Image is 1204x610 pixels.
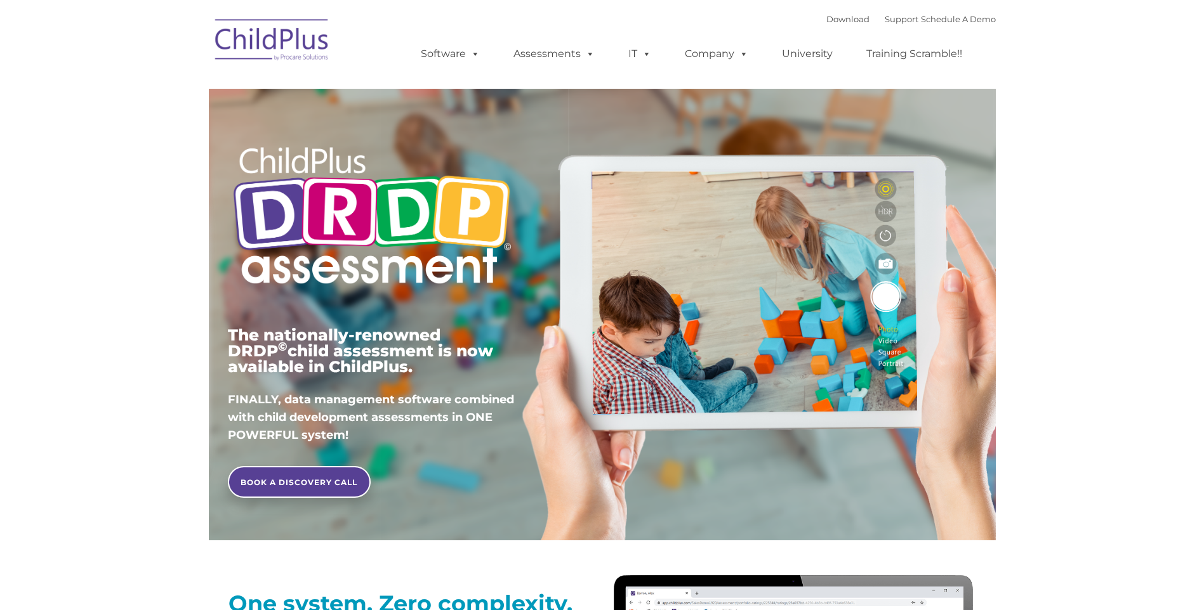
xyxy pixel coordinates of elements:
a: Training Scramble!! [854,41,975,67]
font: | [826,14,996,24]
a: Schedule A Demo [921,14,996,24]
a: University [769,41,845,67]
span: FINALLY, data management software combined with child development assessments in ONE POWERFUL sys... [228,393,514,442]
a: BOOK A DISCOVERY CALL [228,466,371,498]
a: IT [616,41,664,67]
img: ChildPlus by Procare Solutions [209,10,336,74]
a: Assessments [501,41,607,67]
a: Download [826,14,870,24]
span: The nationally-renowned DRDP child assessment is now available in ChildPlus. [228,325,493,376]
a: Support [885,14,918,24]
img: Copyright - DRDP Logo Light [228,130,516,305]
sup: © [278,339,288,354]
a: Software [408,41,493,67]
a: Company [672,41,761,67]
